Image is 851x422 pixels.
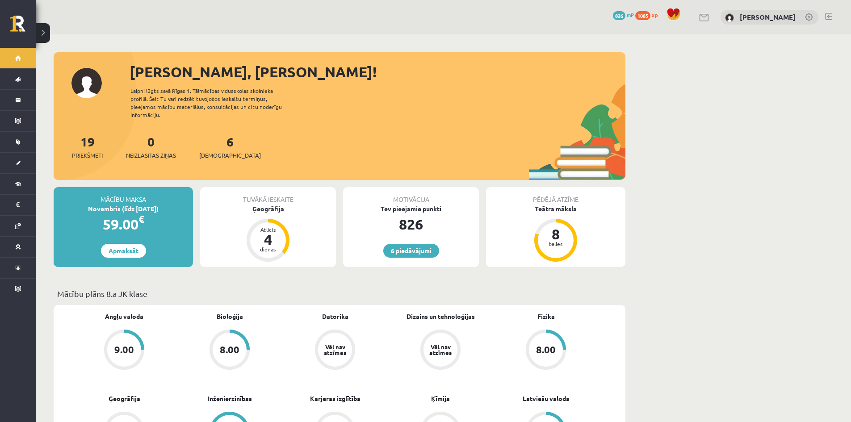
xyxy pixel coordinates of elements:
a: Vēl nav atzīmes [388,330,493,372]
a: Ķīmija [431,394,450,403]
a: 1085 xp [635,11,662,18]
a: 8.00 [493,330,599,372]
a: 8.00 [177,330,282,372]
a: Datorika [322,312,348,321]
a: 9.00 [71,330,177,372]
a: Vēl nav atzīmes [282,330,388,372]
a: 6 piedāvājumi [383,244,439,258]
div: Vēl nav atzīmes [323,344,348,355]
div: Vēl nav atzīmes [428,344,453,355]
span: Priekšmeti [72,151,103,160]
a: 19Priekšmeti [72,134,103,160]
div: Laipni lūgts savā Rīgas 1. Tālmācības vidusskolas skolnieka profilā. Šeit Tu vari redzēt tuvojošo... [130,87,298,119]
a: Inženierzinības [208,394,252,403]
div: 8 [542,227,569,241]
a: Teātra māksla 8 balles [486,204,625,263]
div: 59.00 [54,213,193,235]
a: Karjeras izglītība [310,394,361,403]
span: 826 [613,11,625,20]
div: 9.00 [114,345,134,355]
div: 8.00 [536,345,556,355]
span: € [138,213,144,226]
div: Teātra māksla [486,204,625,213]
span: [DEMOGRAPHIC_DATA] [199,151,261,160]
a: Bioloģija [217,312,243,321]
span: 1085 [635,11,650,20]
img: Margarita Borsa [725,13,734,22]
div: Ģeogrāfija [200,204,336,213]
div: dienas [255,247,281,252]
div: Pēdējā atzīme [486,187,625,204]
a: 6[DEMOGRAPHIC_DATA] [199,134,261,160]
div: Tuvākā ieskaite [200,187,336,204]
div: Tev pieejamie punkti [343,204,479,213]
div: [PERSON_NAME], [PERSON_NAME]! [130,61,625,83]
a: Angļu valoda [105,312,143,321]
div: Atlicis [255,227,281,232]
a: [PERSON_NAME] [740,13,796,21]
a: Apmaksāt [101,244,146,258]
a: Ģeogrāfija [109,394,140,403]
a: Rīgas 1. Tālmācības vidusskola [10,16,36,38]
div: 4 [255,232,281,247]
a: Dizains un tehnoloģijas [407,312,475,321]
a: Fizika [537,312,555,321]
div: 8.00 [220,345,239,355]
a: Latviešu valoda [523,394,570,403]
span: mP [627,11,634,18]
p: Mācību plāns 8.a JK klase [57,288,622,300]
div: balles [542,241,569,247]
a: 826 mP [613,11,634,18]
a: Ģeogrāfija Atlicis 4 dienas [200,204,336,263]
a: 0Neizlasītās ziņas [126,134,176,160]
span: xp [652,11,658,18]
div: Novembris (līdz [DATE]) [54,204,193,213]
span: Neizlasītās ziņas [126,151,176,160]
div: 826 [343,213,479,235]
div: Mācību maksa [54,187,193,204]
div: Motivācija [343,187,479,204]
